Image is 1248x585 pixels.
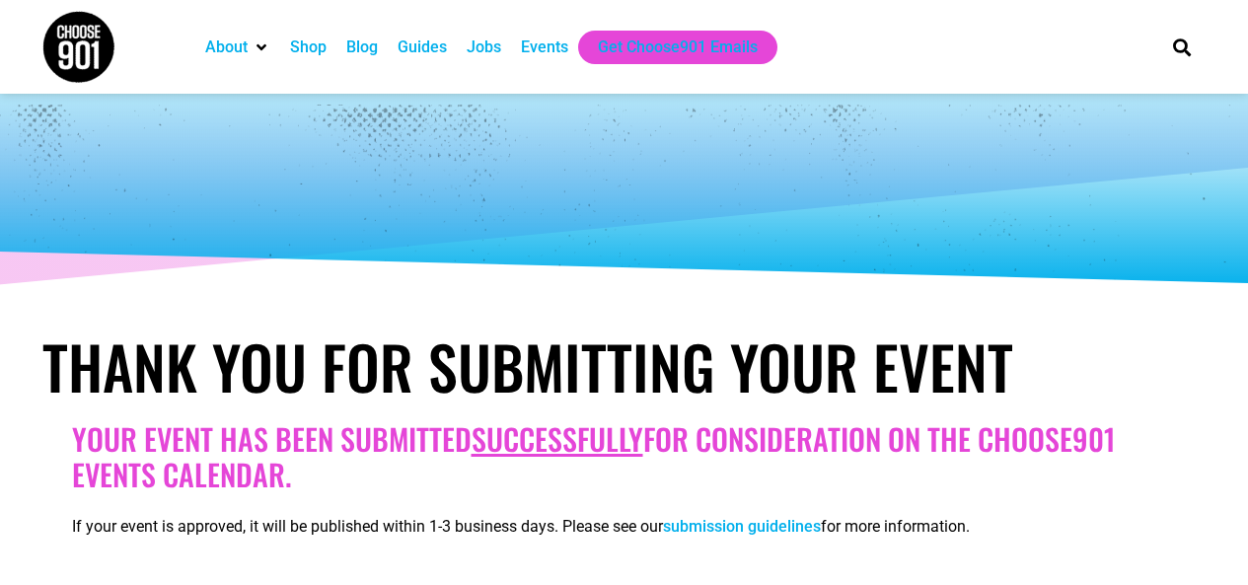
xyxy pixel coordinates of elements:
u: successfully [472,416,643,461]
span: If your event is approved, it will be published within 1-3 business days. Please see our for more... [72,517,970,536]
h2: Your Event has been submitted for consideration on the Choose901 events calendar. [72,421,1177,492]
a: Get Choose901 Emails [598,36,758,59]
a: Blog [346,36,378,59]
div: Search [1165,31,1198,63]
a: Shop [290,36,327,59]
div: About [195,31,280,64]
h1: Thank You for Submitting Your Event [42,330,1207,402]
nav: Main nav [195,31,1138,64]
a: About [205,36,248,59]
a: Events [521,36,568,59]
a: Jobs [467,36,501,59]
a: Guides [398,36,447,59]
a: submission guidelines [663,517,821,536]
